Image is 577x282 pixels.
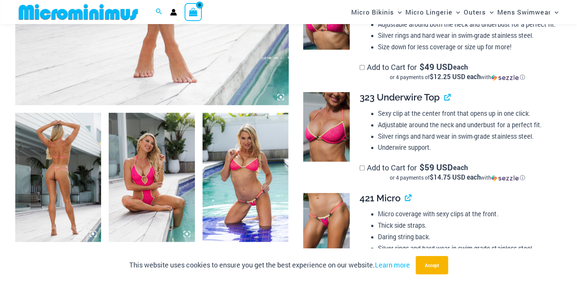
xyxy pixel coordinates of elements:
[15,113,101,242] img: Bubble Mesh Highlight Pink 819 One Piece
[303,92,349,162] img: Bubble Mesh Highlight Pink 323 Top
[430,173,481,182] span: $14.75 USD each
[360,65,365,70] input: Add to Cart for$49 USD eachor 4 payments of$12.25 USD eachwithSezzle Click to learn more about Se...
[360,73,556,81] div: or 4 payments of with
[203,113,288,242] img: Bubble Mesh Highlight Pink 323 Top 421 Micro
[156,7,162,17] a: Search icon link
[375,260,410,269] a: Learn more
[462,2,495,22] a: OutersMenu ToggleMenu Toggle
[129,259,410,271] p: This website uses cookies to ensure you get the best experience on our website.
[348,1,562,23] nav: Site Navigation
[185,3,202,21] a: View Shopping Cart, empty
[453,63,468,71] span: each
[360,62,556,81] label: Add to Cart for
[452,2,460,22] span: Menu Toggle
[349,2,403,22] a: Micro BikinisMenu ToggleMenu Toggle
[405,2,452,22] span: Micro Lingerie
[360,193,400,204] span: 421 Micro
[360,162,556,182] label: Add to Cart for
[360,165,365,170] input: Add to Cart for$59 USD eachor 4 payments of$14.75 USD eachwithSezzle Click to learn more about Se...
[403,2,462,22] a: Micro LingerieMenu ToggleMenu Toggle
[491,175,519,182] img: Sezzle
[378,243,555,254] li: Silver rings and hard wear in swim-grade stainless steel.
[378,231,555,243] li: Daring string back.
[419,61,424,72] span: $
[378,108,555,119] li: Sexy clip at the center front that opens up in one click.
[430,72,481,81] span: $12.25 USD each
[419,63,453,71] span: 49 USD
[16,3,141,21] img: MM SHOP LOGO FLAT
[303,193,349,263] img: Bubble Mesh Highlight Pink 421 Micro
[378,41,555,53] li: Size down for less coverage or size up for more!
[360,174,556,182] div: or 4 payments of with
[378,220,555,231] li: Thick side straps.
[497,2,551,22] span: Mens Swimwear
[453,164,468,171] span: each
[378,142,555,153] li: Underwire support.
[378,119,555,131] li: Adjustable around the neck and underbust for a perfect fit.
[419,162,424,173] span: $
[419,164,453,171] span: 59 USD
[378,131,555,142] li: Silver rings and hard wear in swim-grade stainless steel.
[109,113,194,242] img: Bubble Mesh Highlight Pink 819 One Piece
[170,9,177,16] a: Account icon link
[378,19,555,30] li: Adjustable around both the neck and underbust for a perfect fit.
[464,2,486,22] span: Outers
[416,256,448,274] button: Accept
[551,2,558,22] span: Menu Toggle
[378,208,555,220] li: Micro coverage with sexy clips at the front.
[394,2,402,22] span: Menu Toggle
[495,2,560,22] a: Mens SwimwearMenu ToggleMenu Toggle
[491,74,519,81] img: Sezzle
[360,92,440,103] span: 323 Underwire Top
[360,174,556,182] div: or 4 payments of$14.75 USD eachwithSezzle Click to learn more about Sezzle
[360,73,556,81] div: or 4 payments of$12.25 USD eachwithSezzle Click to learn more about Sezzle
[351,2,394,22] span: Micro Bikinis
[378,30,555,41] li: Silver rings and hard wear in swim-grade stainless steel.
[486,2,493,22] span: Menu Toggle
